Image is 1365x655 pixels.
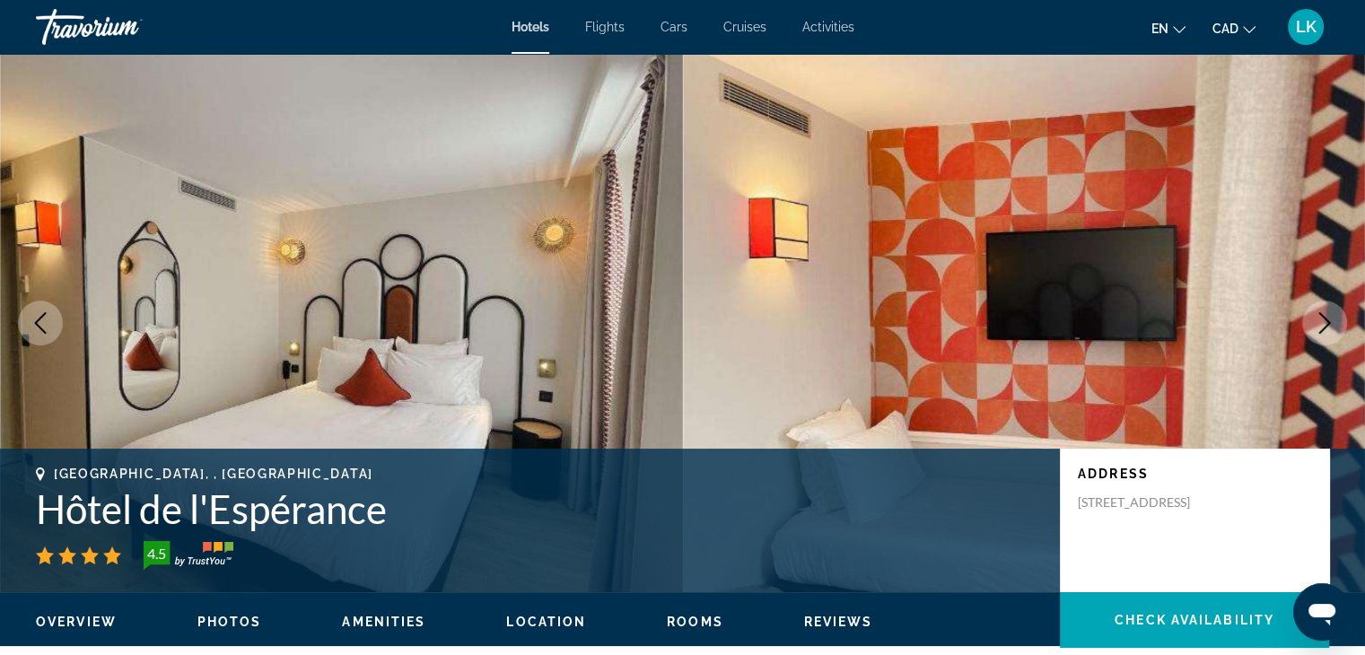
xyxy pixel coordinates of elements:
a: Cruises [723,20,766,34]
span: Check Availability [1115,613,1274,627]
div: 4.5 [138,543,174,564]
button: Change currency [1212,15,1256,41]
a: Cars [661,20,687,34]
button: Reviews [804,614,873,630]
a: Hotels [512,20,549,34]
span: CAD [1212,22,1238,36]
span: LK [1296,18,1317,36]
p: [STREET_ADDRESS] [1078,494,1221,511]
a: Travorium [36,4,215,50]
span: Location [506,615,586,629]
span: [GEOGRAPHIC_DATA], , [GEOGRAPHIC_DATA] [54,467,373,481]
span: Reviews [804,615,873,629]
button: Change language [1151,15,1186,41]
span: Amenities [342,615,425,629]
button: Photos [197,614,262,630]
p: Address [1078,467,1311,481]
button: User Menu [1282,8,1329,46]
button: Rooms [667,614,723,630]
button: Location [506,614,586,630]
a: Flights [585,20,625,34]
button: Check Availability [1060,592,1329,648]
button: Overview [36,614,117,630]
span: Photos [197,615,262,629]
iframe: Button to launch messaging window [1293,583,1351,641]
h1: Hôtel de l'Espérance [36,485,1042,532]
a: Activities [802,20,854,34]
button: Next image [1302,301,1347,345]
span: en [1151,22,1168,36]
button: Amenities [342,614,425,630]
img: trustyou-badge-hor.svg [144,541,233,570]
span: Rooms [667,615,723,629]
button: Previous image [18,301,63,345]
span: Overview [36,615,117,629]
